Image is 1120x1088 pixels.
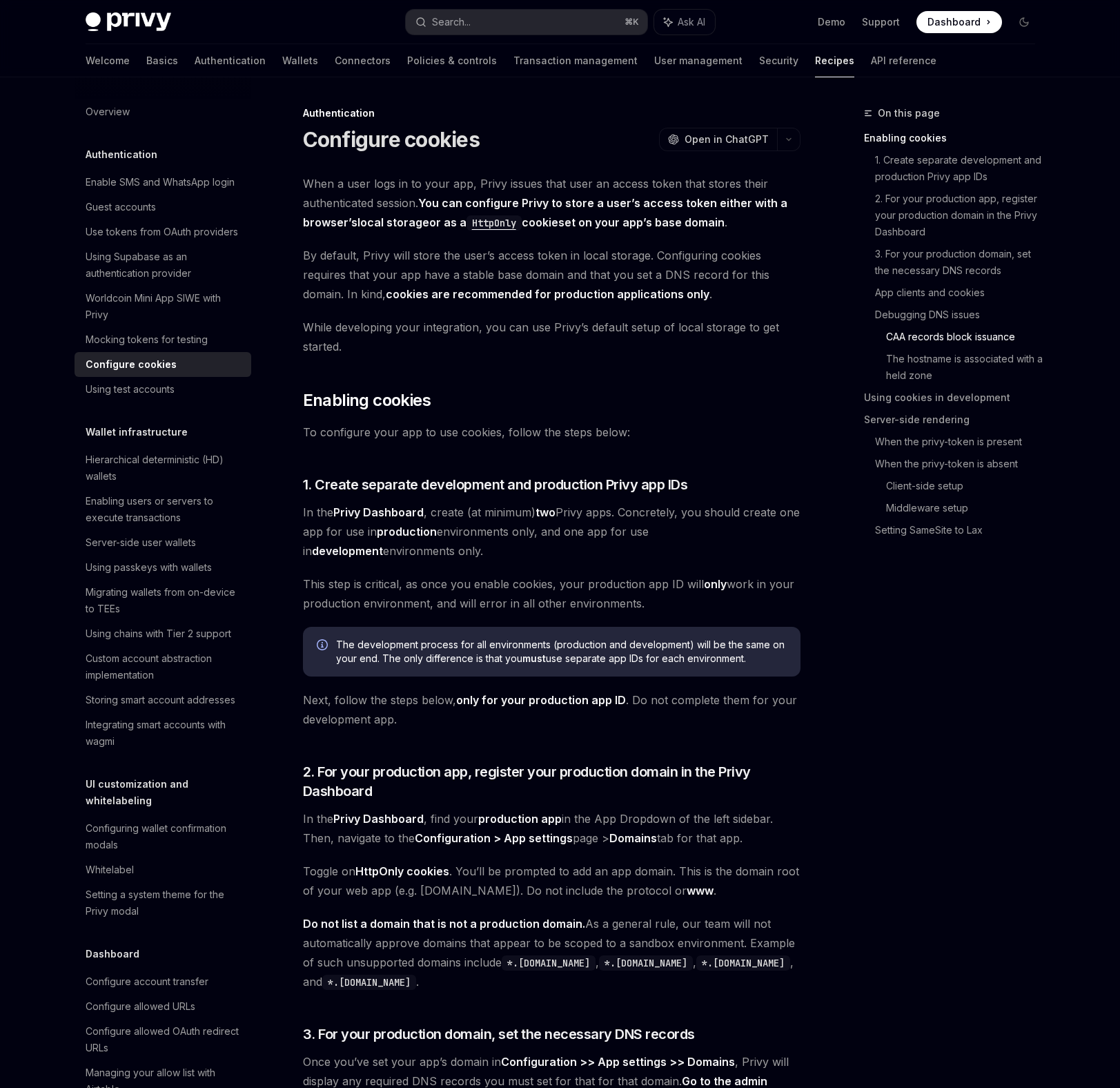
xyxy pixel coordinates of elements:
a: Welcome [86,44,130,77]
a: 1. Create separate development and production Privy app IDs [875,149,1046,188]
div: Enabling users or servers to execute transactions [86,493,243,526]
div: Using passkeys with wallets [86,559,212,576]
a: The hostname is associated with a held zone [886,348,1046,387]
a: Support [862,15,900,29]
span: To configure your app to use cookies, follow the steps below: [303,422,800,442]
a: Configure allowed OAuth redirect URLs [75,1019,251,1060]
a: Setting a system theme for the Privy modal [75,882,251,924]
a: Using Supabase as an authentication provider [75,244,251,286]
h1: Configure cookies [303,127,480,152]
button: Ask AI [654,10,715,35]
a: Wallets [282,44,318,77]
a: Enable SMS and WhatsApp login [75,170,251,195]
button: Toggle dark mode [1013,11,1035,33]
h5: Wallet infrastructure [86,424,188,440]
strong: only for your production app ID [456,693,626,707]
span: While developing your integration, you can use Privy’s default setup of local storage to get star... [303,318,800,356]
span: 1. Create separate development and production Privy app IDs [303,475,688,494]
div: Storing smart account addresses [86,692,235,708]
strong: Domains [609,831,657,845]
a: Basics [146,44,178,77]
strong: production app [478,812,562,826]
span: In the , create (at minimum) Privy apps. Concretely, you should create one app for use in environ... [303,503,800,561]
span: The development process for all environments (production and development) will be the same on you... [336,638,787,666]
a: Security [759,44,798,77]
span: In the , find your in the App Dropdown of the left sidebar. Then, navigate to the page > tab for ... [303,809,800,848]
svg: Info [317,639,331,653]
strong: cookies are recommended for production applications only [386,287,709,301]
a: Dashboard [916,11,1002,33]
span: Open in ChatGPT [685,133,769,146]
div: Custom account abstraction implementation [86,650,243,683]
a: Middleware setup [886,497,1046,519]
a: Configure account transfer [75,969,251,994]
code: *.[DOMAIN_NAME] [502,955,596,971]
a: Using passkeys with wallets [75,555,251,580]
strong: Privy Dashboard [333,505,424,519]
a: Using cookies in development [864,387,1046,409]
a: Policies & controls [407,44,497,77]
div: Configure account transfer [86,973,208,990]
a: Enabling users or servers to execute transactions [75,489,251,530]
strong: development [312,544,383,558]
code: HttpOnly [466,215,522,231]
span: When a user logs in to your app, Privy issues that user an access token that stores their authent... [303,174,800,232]
a: 3. For your production domain, set the necessary DNS records [875,243,1046,282]
div: Enable SMS and WhatsApp login [86,174,235,191]
a: Configuring wallet confirmation modals [75,816,251,857]
a: Using chains with Tier 2 support [75,621,251,646]
a: 2. For your production app, register your production domain in the Privy Dashboard [875,188,1046,243]
span: Dashboard [927,15,981,29]
span: Ask AI [678,15,705,29]
span: 3. For your production domain, set the necessary DNS records [303,1024,695,1044]
strong: Do not list a domain that is not a production domain. [303,917,585,931]
div: Using chains with Tier 2 support [86,625,231,642]
div: Mocking tokens for testing [86,331,208,348]
div: Guest accounts [86,199,156,215]
a: Server-side user wallets [75,530,251,555]
a: Connectors [335,44,391,77]
div: Migrating wallets from on-device to TEEs [86,584,243,617]
strong: You can configure Privy to store a user’s access token either with a browser’s or as a set on you... [303,196,787,230]
a: local storage [357,215,429,230]
a: Demo [818,15,845,29]
div: Using test accounts [86,381,175,398]
a: Hierarchical deterministic (HD) wallets [75,447,251,489]
h5: UI customization and whitelabeling [86,776,251,809]
a: User management [654,44,743,77]
div: Integrating smart accounts with wagmi [86,717,243,750]
span: Enabling cookies [303,389,431,411]
strong: only [704,577,727,591]
a: Recipes [815,44,854,77]
span: By default, Privy will store the user’s access token in local storage. Configuring cookies requir... [303,246,800,304]
strong: HttpOnly cookies [355,864,449,878]
a: Integrating smart accounts with wagmi [75,712,251,754]
a: Privy Dashboard [333,812,424,826]
div: Worldcoin Mini App SIWE with Privy [86,290,243,323]
a: Configure allowed URLs [75,994,251,1019]
a: Use tokens from OAuth providers [75,220,251,244]
div: Setting a system theme for the Privy modal [86,886,243,920]
span: Toggle on . You’ll be prompted to add an app domain. This is the domain root of your web app (e.g... [303,862,800,900]
a: Overview [75,99,251,124]
a: API reference [871,44,936,77]
a: Privy Dashboard [333,505,424,520]
div: Overview [86,104,130,120]
strong: must [522,652,546,664]
a: Client-side setup [886,475,1046,497]
div: Configuring wallet confirmation modals [86,820,243,853]
span: ⌘ K [625,17,639,28]
a: When the privy-token is absent [875,453,1046,475]
strong: Privy Dashboard [333,812,424,826]
a: Whitelabel [75,857,251,882]
a: Guest accounts [75,195,251,220]
a: Migrating wallets from on-device to TEEs [75,580,251,621]
strong: two [536,505,556,519]
a: Enabling cookies [864,127,1046,149]
strong: Configuration > App settings [415,831,573,845]
div: Hierarchical deterministic (HD) wallets [86,451,243,485]
h5: Authentication [86,146,157,163]
div: Search... [432,14,471,30]
button: Search...⌘K [406,10,647,35]
code: *.[DOMAIN_NAME] [599,955,693,971]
